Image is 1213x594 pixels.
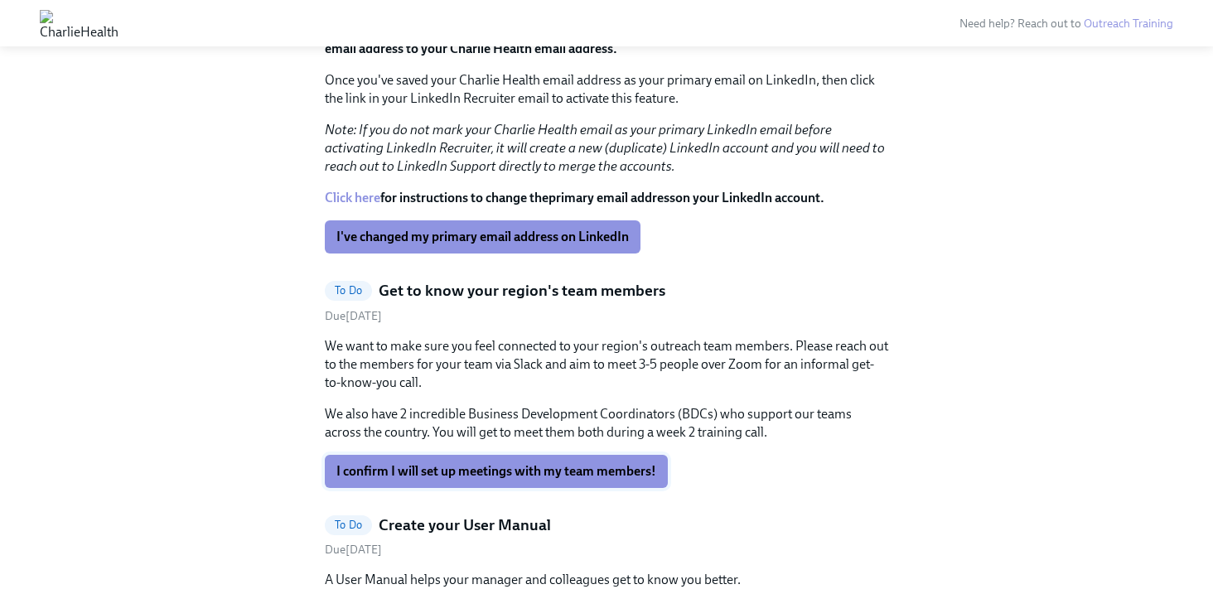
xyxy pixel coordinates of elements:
[325,71,888,108] p: Once you've saved your Charlie Health email address as your primary email on LinkedIn, then click...
[325,220,640,254] button: I've changed my primary email address on LinkedIn
[325,514,888,558] a: To DoCreate your User ManualDue[DATE]
[325,284,372,297] span: To Do
[325,280,888,324] a: To DoGet to know your region's team membersDue[DATE]
[325,190,380,205] a: Click here
[379,280,665,302] h5: Get to know your region's team members
[325,309,382,323] span: Wednesday, October 8th 2025, 9:00 am
[379,514,551,536] h5: Create your User Manual
[325,190,824,205] strong: for instructions to change the on your LinkedIn account.
[1084,17,1173,31] a: Outreach Training
[40,10,118,36] img: CharlieHealth
[336,463,656,480] span: I confirm I will set up meetings with my team members!
[325,337,888,392] p: We want to make sure you feel connected to your region's outreach team members. Please reach out ...
[549,190,675,205] strong: primary email address
[325,122,885,174] em: Note: If you do not mark your Charlie Health email as your primary LinkedIn email before activati...
[336,229,629,245] span: I've changed my primary email address on LinkedIn
[325,455,668,488] button: I confirm I will set up meetings with my team members!
[325,571,888,589] p: A User Manual helps your manager and colleagues get to know you better.
[325,519,372,531] span: To Do
[325,405,888,442] p: We also have 2 incredible Business Development Coordinators (BDCs) who support our teams across t...
[959,17,1173,31] span: Need help? Reach out to
[325,543,382,557] span: Thursday, October 9th 2025, 9:00 am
